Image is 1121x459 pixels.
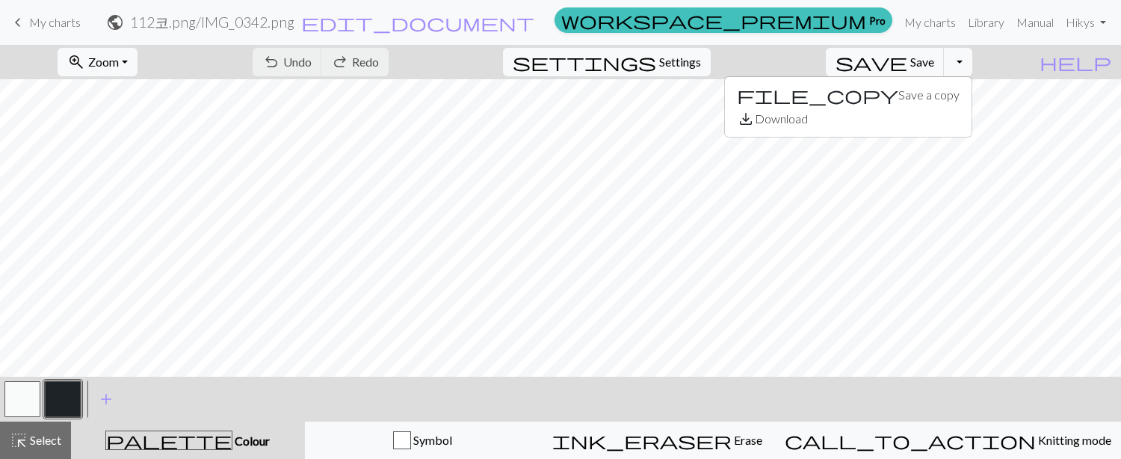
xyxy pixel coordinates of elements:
span: save [836,52,907,73]
span: file_copy [737,84,898,105]
span: Zoom [88,55,119,69]
span: keyboard_arrow_left [9,12,27,33]
a: My charts [9,10,81,35]
a: Hikys [1060,7,1112,37]
span: Settings [659,53,701,71]
span: help [1040,52,1111,73]
span: public [106,12,124,33]
a: Pro [555,7,892,33]
span: settings [513,52,656,73]
button: Symbol [305,422,540,459]
a: Manual [1010,7,1060,37]
span: edit_document [301,12,534,33]
span: zoom_in [67,52,85,73]
button: Erase [540,422,775,459]
span: Symbol [411,433,452,447]
span: Save [910,55,934,69]
span: add [97,389,115,410]
span: Erase [732,433,762,447]
span: palette [106,430,232,451]
span: ink_eraser [552,430,732,451]
span: Colour [232,434,270,448]
button: Zoom [58,48,138,76]
a: Library [962,7,1010,37]
button: SettingsSettings [503,48,711,76]
span: workspace_premium [561,10,866,31]
span: Select [28,433,61,447]
button: Colour [71,422,305,459]
span: My charts [29,15,81,29]
span: save_alt [737,108,755,129]
button: Download [725,107,972,131]
button: Knitting mode [775,422,1121,459]
button: Save [826,48,945,76]
a: My charts [898,7,962,37]
span: Knitting mode [1036,433,1111,447]
span: call_to_action [785,430,1036,451]
h2: 112코.png / IMG_0342.png [130,13,294,31]
i: Settings [513,53,656,71]
button: Save a copy [725,83,972,107]
span: highlight_alt [10,430,28,451]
